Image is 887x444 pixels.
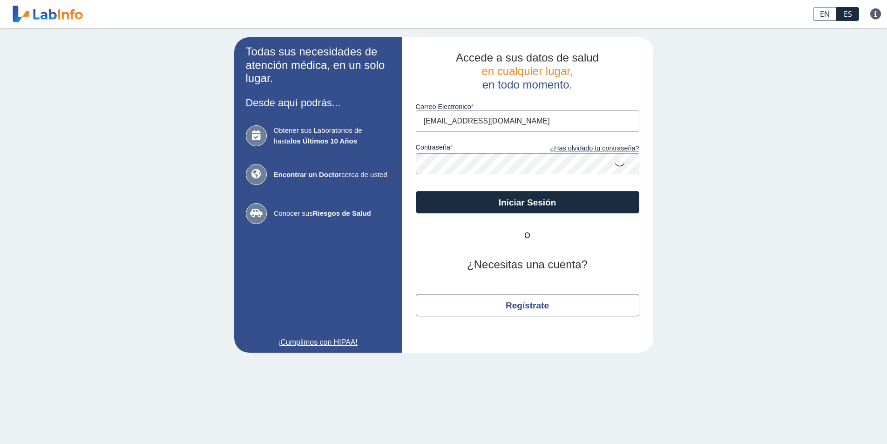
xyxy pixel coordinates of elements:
[416,103,639,110] label: Correo Electronico
[246,337,390,348] a: ¡Cumplimos con HIPAA!
[416,294,639,316] button: Regístrate
[482,78,572,91] span: en todo momento.
[416,191,639,213] button: Iniciar Sesión
[416,143,528,154] label: contraseña
[837,7,859,21] a: ES
[528,143,639,154] a: ¿Has olvidado tu contraseña?
[481,65,573,77] span: en cualquier lugar,
[313,209,371,217] b: Riesgos de Salud
[416,258,639,272] h2: ¿Necesitas una cuenta?
[813,7,837,21] a: EN
[274,171,342,178] b: Encontrar un Doctor
[274,125,390,146] span: Obtener sus Laboratorios de hasta
[500,230,555,241] span: O
[246,45,390,85] h2: Todas sus necesidades de atención médica, en un solo lugar.
[456,51,599,64] span: Accede a sus datos de salud
[274,170,390,180] span: cerca de usted
[246,97,390,109] h3: Desde aquí podrás...
[291,137,357,145] b: los Últimos 10 Años
[274,208,390,219] span: Conocer sus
